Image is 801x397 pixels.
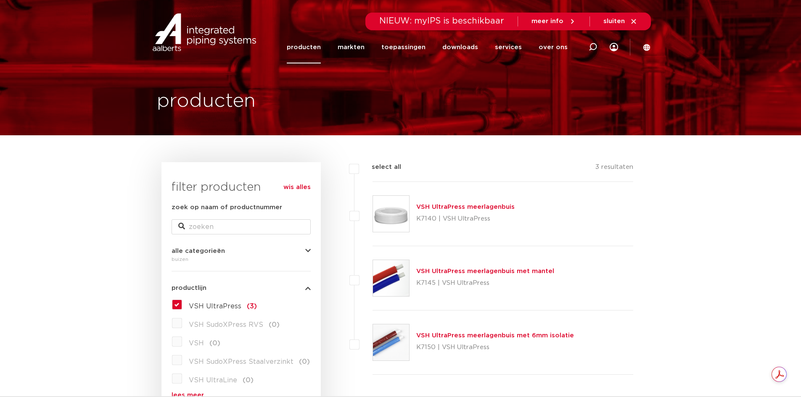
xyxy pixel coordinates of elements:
a: markten [338,31,365,63]
p: K7150 | VSH UltraPress [416,341,574,354]
label: zoek op naam of productnummer [172,202,282,213]
a: VSH UltraPress meerlagenbuis met 6mm isolatie [416,332,574,339]
p: K7145 | VSH UltraPress [416,276,554,290]
img: Thumbnail for VSH UltraPress meerlagenbuis met mantel [373,260,409,296]
span: VSH [189,340,204,347]
a: meer info [531,18,576,25]
button: alle categorieën [172,248,311,254]
img: Thumbnail for VSH UltraPress meerlagenbuis [373,196,409,232]
nav: Menu [287,31,568,63]
a: services [495,31,522,63]
p: 3 resultaten [595,162,633,175]
span: (0) [269,321,280,328]
div: buizen [172,254,311,264]
h1: producten [157,88,256,115]
span: (0) [209,340,220,347]
span: VSH UltraLine [189,377,237,384]
p: K7140 | VSH UltraPress [416,212,515,226]
a: downloads [442,31,478,63]
a: toepassingen [381,31,426,63]
a: over ons [539,31,568,63]
span: VSH SudoXPress RVS [189,321,263,328]
span: NIEUW: myIPS is beschikbaar [379,17,504,25]
span: (0) [243,377,254,384]
a: producten [287,31,321,63]
span: alle categorieën [172,248,225,254]
label: select all [359,162,401,172]
input: zoeken [172,219,311,234]
span: VSH SudoXPress Staalverzinkt [189,358,293,365]
a: VSH UltraPress meerlagenbuis met mantel [416,268,554,274]
span: (3) [247,303,257,310]
button: productlijn [172,285,311,291]
span: (0) [299,358,310,365]
a: wis alles [283,182,311,192]
span: productlijn [172,285,206,291]
a: VSH UltraPress meerlagenbuis [416,204,515,210]
span: VSH UltraPress [189,303,241,310]
span: sluiten [603,18,625,24]
h3: filter producten [172,179,311,196]
img: Thumbnail for VSH UltraPress meerlagenbuis met 6mm isolatie [373,324,409,360]
a: sluiten [603,18,637,25]
span: meer info [531,18,563,24]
